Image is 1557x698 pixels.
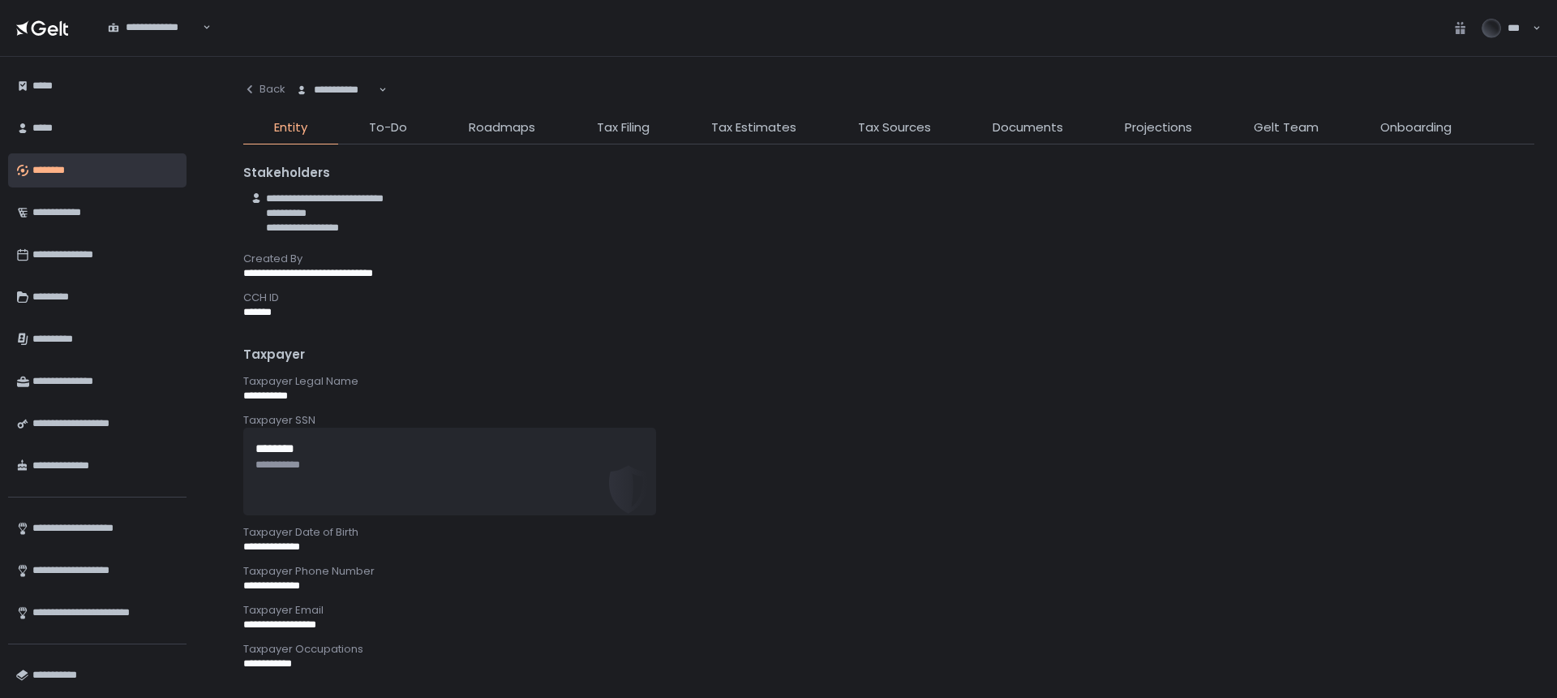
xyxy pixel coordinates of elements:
div: Filing Status [243,681,1534,696]
span: Gelt Team [1254,118,1319,137]
span: Projections [1125,118,1192,137]
span: Tax Sources [858,118,931,137]
div: Stakeholders [243,164,1534,183]
span: Documents [993,118,1063,137]
div: Search for option [285,73,387,107]
input: Search for option [376,82,377,98]
div: Taxpayer SSN [243,413,1534,428]
div: Created By [243,252,1534,266]
div: Back [243,82,285,97]
button: Back [243,73,285,106]
div: Taxpayer Phone Number [243,564,1534,579]
span: Tax Filing [597,118,650,137]
div: Taxpayer Occupations [243,642,1534,657]
div: Taxpayer Date of Birth [243,525,1534,540]
input: Search for option [200,19,201,36]
div: CCH ID [243,291,1534,305]
div: Search for option [97,11,211,45]
span: Onboarding [1380,118,1452,137]
div: Taxpayer [243,346,1534,364]
div: Taxpayer Legal Name [243,374,1534,389]
span: Roadmaps [469,118,535,137]
span: To-Do [369,118,407,137]
span: Entity [274,118,307,137]
div: Taxpayer Email [243,603,1534,618]
span: Tax Estimates [711,118,796,137]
